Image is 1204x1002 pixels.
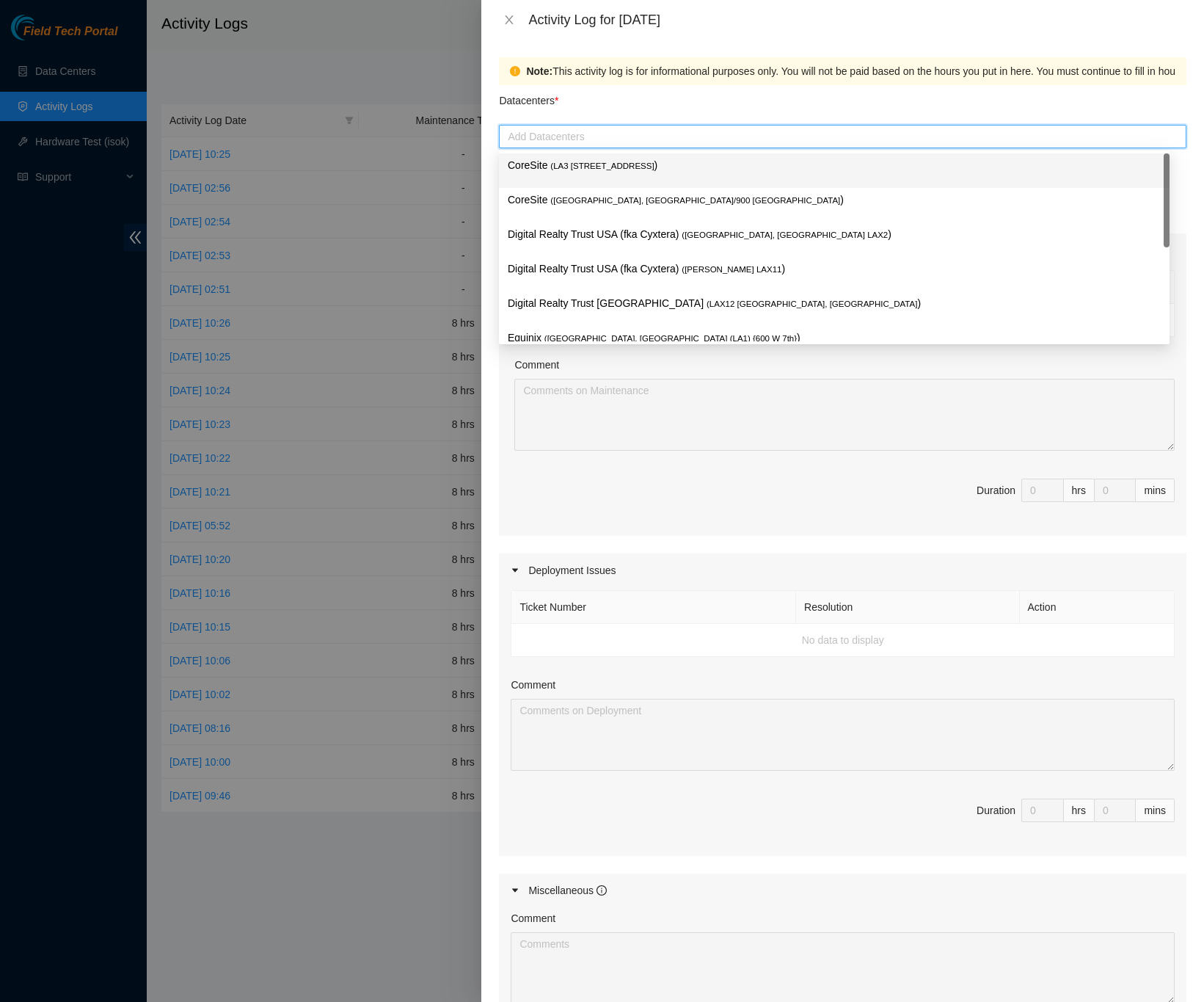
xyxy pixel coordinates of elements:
span: ( LA3 [STREET_ADDRESS] [550,161,654,170]
div: hrs [1064,479,1095,502]
span: exclamation-circle [510,66,520,76]
textarea: Comment [514,379,1175,451]
th: Ticket Number [511,591,796,624]
span: ( [GEOGRAPHIC_DATA], [GEOGRAPHIC_DATA]/900 [GEOGRAPHIC_DATA] [550,196,840,205]
td: No data to display [511,624,1175,657]
span: ( [GEOGRAPHIC_DATA], [GEOGRAPHIC_DATA] LAX2 [682,230,888,239]
div: Deployment Issues [499,553,1186,587]
label: Comment [511,677,555,693]
span: close [503,14,515,26]
div: Miscellaneous info-circle [499,874,1186,907]
label: Comment [511,910,555,926]
button: Close [499,13,519,27]
span: ( [GEOGRAPHIC_DATA], [GEOGRAPHIC_DATA] (LA1) {600 W 7th} [544,334,797,343]
label: Comment [514,357,559,373]
div: hrs [1064,799,1095,822]
p: Datacenters [499,85,558,109]
p: Digital Realty Trust [GEOGRAPHIC_DATA] ) [508,295,1161,312]
p: CoreSite ) [508,192,1161,208]
div: Duration [977,482,1015,498]
th: Resolution [796,591,1019,624]
strong: Note: [526,63,552,79]
p: Equinix ) [508,330,1161,346]
div: mins [1136,799,1175,822]
p: Digital Realty Trust USA (fka Cyxtera) ) [508,261,1161,277]
span: ( [PERSON_NAME] LAX11 [682,265,781,274]
span: caret-right [511,566,519,575]
p: Digital Realty Trust USA (fka Cyxtera) ) [508,226,1161,243]
span: ( LAX12 [GEOGRAPHIC_DATA], [GEOGRAPHIC_DATA] [707,299,917,308]
span: caret-right [511,886,519,895]
span: info-circle [596,885,607,896]
div: Activity Log for [DATE] [528,12,1186,28]
textarea: Comment [511,699,1175,771]
div: Miscellaneous [528,882,607,898]
div: mins [1136,479,1175,502]
th: Action [1020,591,1175,624]
div: Duration [977,802,1015,818]
p: CoreSite ) [508,157,1161,174]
